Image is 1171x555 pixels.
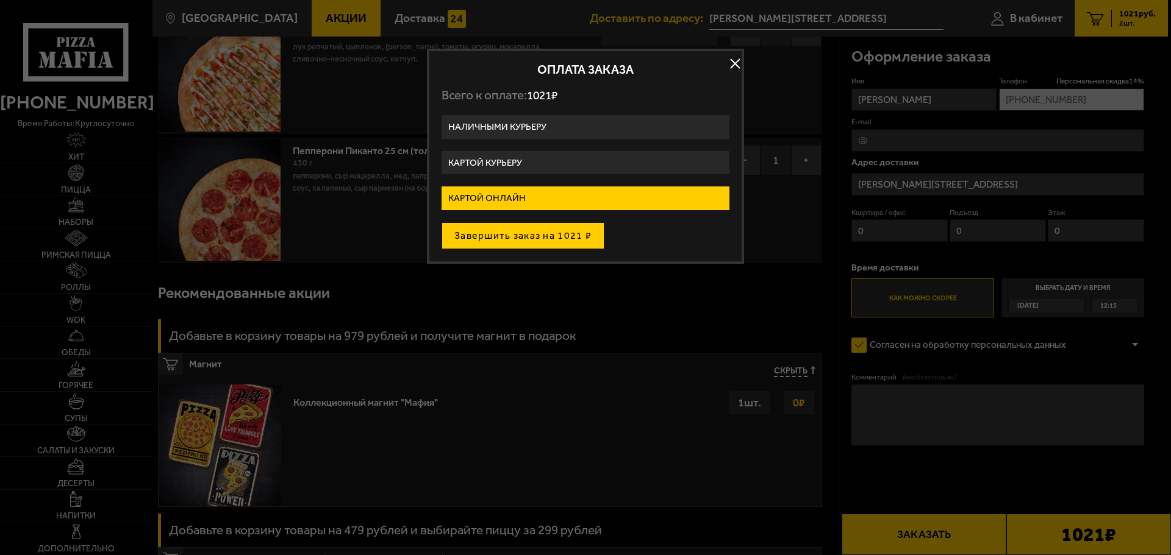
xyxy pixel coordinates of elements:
label: Наличными курьеру [442,115,729,139]
span: 1021 ₽ [527,88,557,102]
label: Картой онлайн [442,186,729,210]
h2: Оплата заказа [442,63,729,76]
button: Завершить заказ на 1021 ₽ [442,222,604,249]
label: Картой курьеру [442,151,729,175]
p: Всего к оплате: [442,88,729,103]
